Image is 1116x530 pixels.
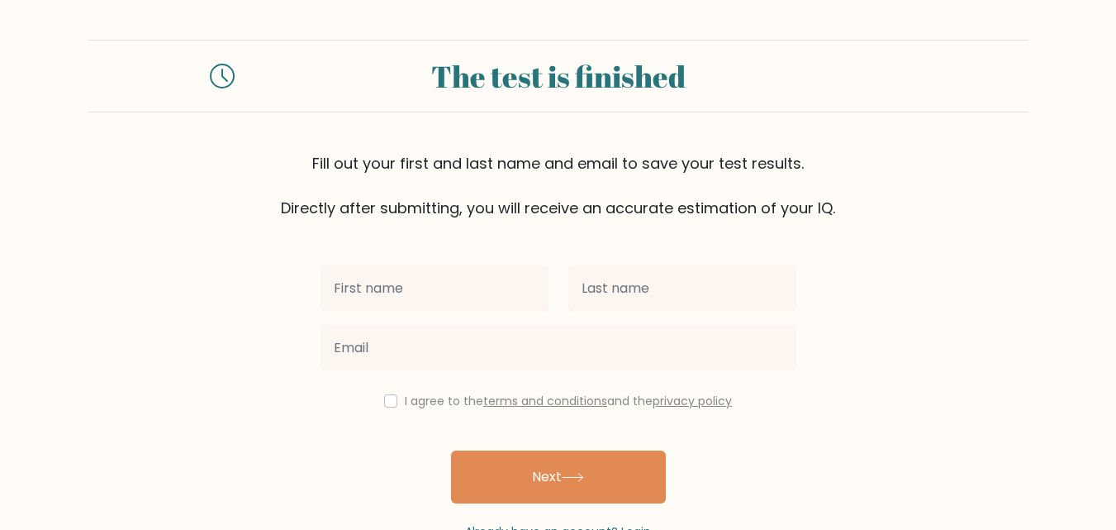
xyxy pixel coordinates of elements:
button: Next [451,451,666,504]
input: First name [321,265,549,312]
div: The test is finished [254,54,862,98]
input: Email [321,325,796,371]
div: Fill out your first and last name and email to save your test results. Directly after submitting,... [88,152,1029,219]
label: I agree to the and the [405,393,732,409]
input: Last name [568,265,796,312]
a: terms and conditions [483,393,607,409]
a: privacy policy [653,393,732,409]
